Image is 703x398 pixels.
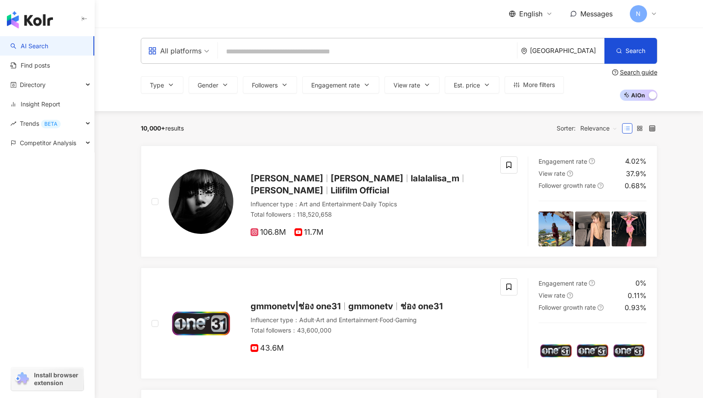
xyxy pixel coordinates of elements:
span: Art and Entertainment [316,316,378,323]
span: N [636,9,641,19]
span: Engagement rate [539,280,587,287]
span: Est. price [454,82,480,89]
span: gmmonetv [348,301,393,311]
span: · [378,316,380,323]
span: Install browser extension [34,371,81,387]
div: results [141,125,184,132]
span: Gaming [395,316,417,323]
a: KOL Avatargmmonetv|ช่อง one31gmmonetvช่อง one31Influencer type：Adult·Art and Entertainment·Food·G... [141,267,657,379]
a: chrome extensionInstall browser extension [11,367,84,391]
span: Engagement rate [311,82,360,89]
span: 106.8M [251,228,286,237]
a: KOL Avatar[PERSON_NAME][PERSON_NAME]lalalalisa_m[PERSON_NAME]Lilifilm OfficialInfluencer type：Art... [141,146,657,257]
span: Daily Topics [363,200,397,208]
img: post-image [539,211,573,246]
span: View rate [539,170,565,177]
div: 0.11% [628,291,647,300]
span: [PERSON_NAME] [251,185,323,196]
button: View rate [384,76,440,93]
span: lalalalisa_m [411,173,459,183]
span: 11.7M [294,228,323,237]
div: Influencer type ： [251,200,490,208]
span: question-circle [598,183,604,189]
img: post-image [612,211,647,246]
button: Est. price [445,76,499,93]
span: gmmonetv|ช่อง one31 [251,301,341,311]
span: Trends [20,114,61,133]
div: 0% [635,278,647,288]
div: [GEOGRAPHIC_DATA] [530,47,604,54]
span: question-circle [598,305,604,311]
button: Gender [189,76,238,93]
span: More filters [523,81,555,88]
div: Total followers ： 118,520,658 [251,210,490,219]
button: Type [141,76,183,93]
span: Competitor Analysis [20,133,76,152]
span: rise [10,121,16,127]
div: 0.93% [625,303,647,312]
button: Followers [243,76,297,93]
img: post-image [612,333,647,368]
span: English [519,9,542,19]
img: post-image [575,333,610,368]
span: question-circle [567,292,573,298]
div: Total followers ： 43,600,000 [251,326,490,335]
span: question-circle [589,280,595,286]
span: question-circle [612,69,618,75]
div: 4.02% [625,156,647,166]
span: environment [521,48,527,54]
span: Gender [198,82,218,89]
span: Food [380,316,393,323]
img: KOL Avatar [169,291,233,356]
span: · [314,316,316,323]
span: Relevance [580,121,617,135]
span: View rate [393,82,420,89]
span: Directory [20,75,46,94]
a: searchAI Search [10,42,48,50]
img: logo [7,11,53,28]
span: question-circle [589,158,595,164]
a: Find posts [10,61,50,70]
span: Engagement rate [539,158,587,165]
span: 43.6M [251,344,284,353]
img: chrome extension [14,372,30,386]
span: Search [626,47,645,54]
span: Art and Entertainment [299,200,361,208]
span: [PERSON_NAME] [251,173,323,183]
span: · [361,200,363,208]
span: View rate [539,292,565,299]
span: Follower growth rate [539,304,596,311]
span: Adult [299,316,314,323]
span: question-circle [567,171,573,177]
img: post-image [539,333,573,368]
span: Messages [580,9,613,18]
div: 0.68% [625,181,647,190]
div: BETA [41,120,61,128]
button: Engagement rate [302,76,379,93]
span: Followers [252,82,278,89]
img: KOL Avatar [169,169,233,234]
img: post-image [575,211,610,246]
span: Follower growth rate [539,182,596,189]
span: Type [150,82,164,89]
div: All platforms [148,44,201,58]
span: [PERSON_NAME] [331,173,403,183]
span: Lilifilm Official [331,185,389,196]
span: ช่อง one31 [400,301,443,311]
div: 37.9% [626,169,647,178]
div: Search guide [620,69,657,76]
span: · [393,316,395,323]
button: Search [604,38,657,64]
div: Sorter: [557,121,622,135]
span: appstore [148,47,157,55]
a: Insight Report [10,100,60,109]
div: Influencer type ： [251,316,490,324]
span: 10,000+ [141,124,165,132]
button: More filters [505,76,564,93]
